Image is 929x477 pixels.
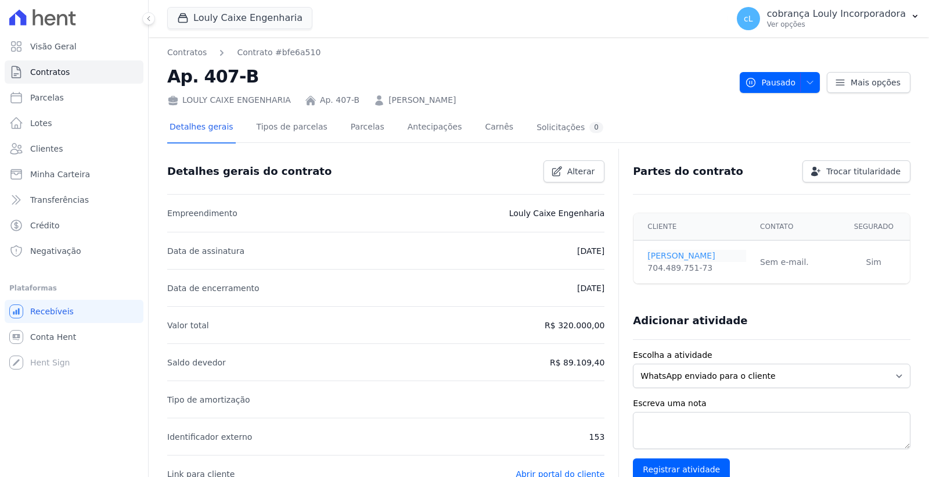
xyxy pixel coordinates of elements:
[827,72,910,93] a: Mais opções
[5,325,143,349] a: Conta Hent
[767,20,906,29] p: Ver opções
[30,117,52,129] span: Lotes
[5,35,143,58] a: Visão Geral
[167,46,730,59] nav: Breadcrumb
[753,241,838,284] td: Sem e-mail.
[633,349,910,361] label: Escolha a atividade
[577,244,604,258] p: [DATE]
[838,241,910,284] td: Sim
[851,77,901,88] span: Mais opções
[30,66,70,78] span: Contratos
[647,250,746,262] a: [PERSON_NAME]
[30,143,63,155] span: Clientes
[388,94,456,106] a: [PERSON_NAME]
[5,239,143,263] a: Negativação
[5,112,143,135] a: Lotes
[545,318,604,332] p: R$ 320.000,00
[509,206,605,220] p: Louly Caixe Engenharia
[30,306,74,317] span: Recebíveis
[633,213,753,241] th: Cliente
[5,86,143,109] a: Parcelas
[534,113,606,144] a: Solicitações0
[167,46,207,59] a: Contratos
[577,281,604,295] p: [DATE]
[405,113,464,144] a: Antecipações
[167,281,260,295] p: Data de encerramento
[744,15,753,23] span: cL
[167,46,321,59] nav: Breadcrumb
[5,163,143,186] a: Minha Carteira
[647,262,746,274] div: 704.489.751-73
[167,113,236,144] a: Detalhes gerais
[167,206,237,220] p: Empreendimento
[740,72,820,93] button: Pausado
[633,314,747,328] h3: Adicionar atividade
[633,164,743,178] h3: Partes do contrato
[167,63,730,89] h2: Ap. 407-B
[167,7,312,29] button: Louly Caixe Engenharia
[745,72,795,93] span: Pausado
[237,46,321,59] a: Contrato #bfe6a510
[589,122,603,133] div: 0
[633,397,910,410] label: Escreva uma nota
[30,168,90,180] span: Minha Carteira
[167,318,209,332] p: Valor total
[167,393,250,407] p: Tipo de amortização
[753,213,838,241] th: Contato
[167,244,244,258] p: Data de assinatura
[30,92,64,103] span: Parcelas
[482,113,516,144] a: Carnês
[728,2,929,35] button: cL cobrança Louly Incorporadora Ver opções
[348,113,387,144] a: Parcelas
[5,214,143,237] a: Crédito
[30,194,89,206] span: Transferências
[30,41,77,52] span: Visão Geral
[826,166,901,177] span: Trocar titularidade
[838,213,910,241] th: Segurado
[543,160,605,182] a: Alterar
[30,245,81,257] span: Negativação
[30,331,76,343] span: Conta Hent
[167,356,226,370] p: Saldo devedor
[320,94,359,106] a: Ap. 407-B
[567,166,595,177] span: Alterar
[30,220,60,231] span: Crédito
[802,160,910,182] a: Trocar titularidade
[5,188,143,211] a: Transferências
[5,137,143,160] a: Clientes
[5,300,143,323] a: Recebíveis
[536,122,603,133] div: Solicitações
[167,94,291,106] div: LOULY CAIXE ENGENHARIA
[167,164,332,178] h3: Detalhes gerais do contrato
[5,60,143,84] a: Contratos
[767,8,906,20] p: cobrança Louly Incorporadora
[254,113,330,144] a: Tipos de parcelas
[167,430,252,444] p: Identificador externo
[589,430,605,444] p: 153
[9,281,139,295] div: Plataformas
[550,356,604,370] p: R$ 89.109,40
